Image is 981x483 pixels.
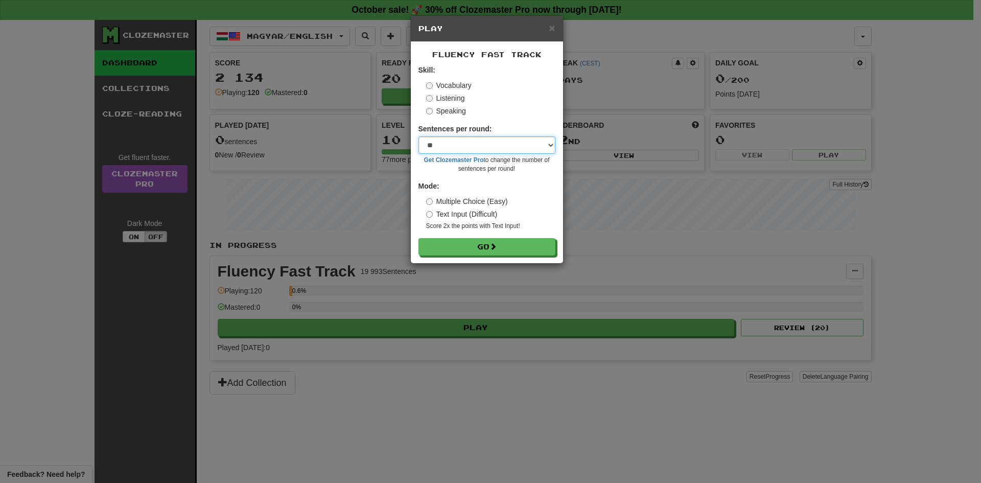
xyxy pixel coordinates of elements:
h5: Play [418,24,555,34]
input: Listening [426,95,433,102]
button: Close [549,22,555,33]
label: Text Input (Difficult) [426,209,498,219]
span: × [549,22,555,34]
strong: Mode: [418,182,439,190]
label: Listening [426,93,465,103]
label: Speaking [426,106,466,116]
input: Multiple Choice (Easy) [426,198,433,205]
strong: Skill: [418,66,435,74]
small: to change the number of sentences per round! [418,156,555,173]
label: Multiple Choice (Easy) [426,196,508,206]
input: Vocabulary [426,82,433,89]
label: Vocabulary [426,80,472,90]
small: Score 2x the points with Text Input ! [426,222,555,231]
a: Get Clozemaster Pro [424,156,484,164]
label: Sentences per round: [418,124,492,134]
input: Speaking [426,108,433,114]
span: Fluency Fast Track [432,50,542,59]
button: Go [418,238,555,256]
input: Text Input (Difficult) [426,211,433,218]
